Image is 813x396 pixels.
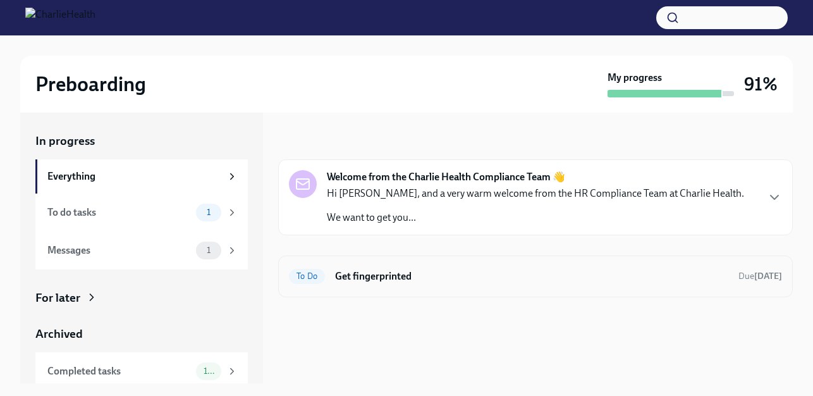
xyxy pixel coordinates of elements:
strong: My progress [608,71,662,85]
span: August 15th, 2025 08:00 [738,270,782,282]
a: In progress [35,133,248,149]
span: Due [738,271,782,282]
span: 1 [199,245,218,255]
strong: [DATE] [754,271,782,282]
span: 1 [199,207,218,217]
h2: Preboarding [35,71,146,97]
a: Archived [35,326,248,342]
h6: Get fingerprinted [335,269,728,283]
a: Everything [35,159,248,194]
div: To do tasks [47,206,191,220]
p: We want to get you... [327,211,744,225]
div: Messages [47,244,191,257]
h3: 91% [744,73,778,96]
div: Completed tasks [47,364,191,378]
div: For later [35,290,80,306]
span: To Do [289,271,325,281]
img: CharlieHealth [25,8,95,28]
a: To do tasks1 [35,194,248,232]
a: To DoGet fingerprintedDue[DATE] [289,266,782,287]
a: Completed tasks10 [35,352,248,390]
div: Everything [47,170,221,183]
strong: Welcome from the Charlie Health Compliance Team 👋 [327,170,565,184]
a: For later [35,290,248,306]
div: In progress [278,133,338,149]
p: Hi [PERSON_NAME], and a very warm welcome from the HR Compliance Team at Charlie Health. [327,187,744,201]
a: Messages1 [35,232,248,269]
span: 10 [196,366,221,376]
